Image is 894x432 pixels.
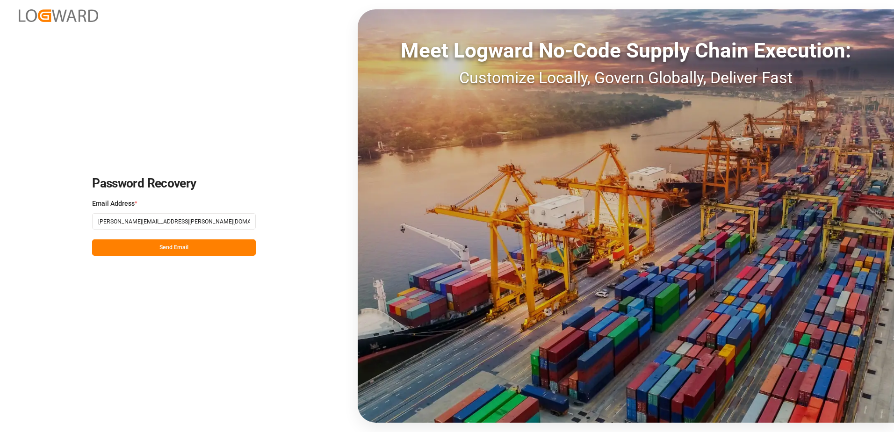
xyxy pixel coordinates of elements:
[358,35,894,66] div: Meet Logward No-Code Supply Chain Execution:
[92,239,256,256] button: Send Email
[92,199,135,209] span: Email Address
[358,66,894,90] div: Customize Locally, Govern Globally, Deliver Fast
[92,213,256,230] input: Enter your registered email address
[19,9,98,22] img: Logward_new_orange.png
[92,176,256,191] h2: Password Recovery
